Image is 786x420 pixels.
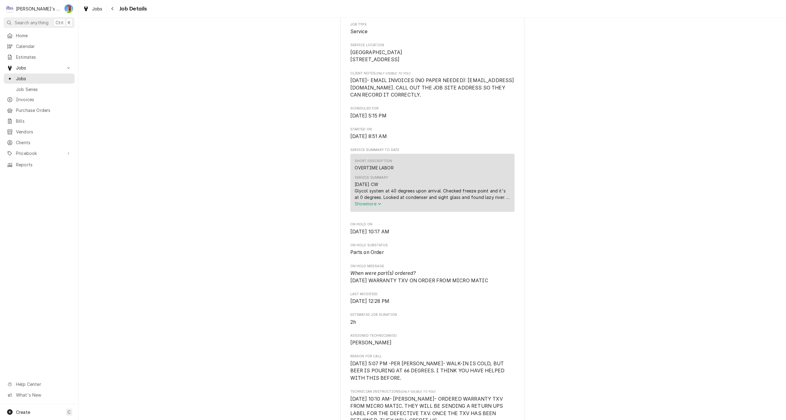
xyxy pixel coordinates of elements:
a: Go to Jobs [4,63,75,73]
div: Reason For Call [350,354,515,382]
span: Reason For Call [350,354,515,359]
span: Estimated Job Duration [350,319,515,326]
span: Client Notes [350,71,515,76]
a: Bills [4,116,75,126]
span: Estimated Job Duration [350,312,515,317]
span: [PERSON_NAME] [350,340,392,346]
div: GA [64,4,73,13]
span: On Hold On [350,228,515,236]
span: Jobs [16,65,62,71]
div: On Hold Message [350,264,515,284]
span: (Only Visible to You) [401,390,435,393]
div: [DATE] CW Glycol system at 40 degrees upon arrival. Checked freeze point and it's at 0 degrees. L... [355,181,510,200]
span: Purchase Orders [16,107,72,113]
span: [DATE] 8:51 AM [350,133,387,139]
span: Started On [350,133,515,140]
span: [DATE]- EMAIL INVOICES (NO PAPER NEEDED): [EMAIL_ADDRESS][DOMAIN_NAME]. CALL OUT THE JOB SITE ADD... [350,77,514,98]
span: Job Type [350,22,515,27]
span: On Hold SubStatus [350,243,515,248]
span: Home [16,32,72,39]
div: Estimated Job Duration [350,312,515,326]
span: Vendors [16,129,72,135]
a: Jobs [80,4,105,14]
span: [DATE] 5:07 PM -PER [PERSON_NAME]- WALK-IN IS COLD, BUT BEER IS POURING AT 66 DEGREES. I THINK YO... [350,361,506,381]
div: Job Type [350,22,515,35]
span: Invoices [16,96,72,103]
span: Pricebook [16,150,62,157]
span: Scheduled For [350,112,515,120]
span: Jobs [92,6,103,12]
span: Estimates [16,54,72,60]
a: Clients [4,137,75,148]
span: [DATE] 10:17 AM [350,229,389,235]
span: Job Series [16,86,72,93]
button: Navigate back [108,4,118,14]
span: [DATE] 5:15 PM [350,113,387,119]
div: [object Object] [350,71,515,99]
span: Bills [16,118,72,124]
a: Vendors [4,127,75,137]
button: Search anythingCtrlK [4,17,75,28]
span: Started On [350,127,515,132]
span: Create [16,410,30,415]
span: Last Modified [350,292,515,297]
span: [DATE] 12:28 PM [350,298,389,304]
span: Reason For Call [350,360,515,382]
div: Last Modified [350,292,515,305]
div: OVERTIME LABOR [355,164,394,171]
a: Go to What's New [4,390,75,400]
span: K [68,19,71,26]
span: Parts on Order [350,249,384,255]
span: [object Object] [350,77,515,99]
div: Assigned Technician(s) [350,333,515,347]
a: Job Series [4,84,75,94]
span: Assigned Technician(s) [350,333,515,338]
a: Estimates [4,52,75,62]
span: Service Location [350,43,515,48]
i: When were part(s) ordered? [350,270,416,276]
div: C [6,4,14,13]
span: On Hold Message [350,264,515,269]
a: Jobs [4,73,75,84]
div: Service Summary To Date [350,148,515,215]
span: Assigned Technician(s) [350,339,515,347]
span: Clients [16,139,72,146]
span: Search anything [15,19,49,26]
span: Service [350,29,368,34]
span: Last Modified [350,298,515,305]
a: Purchase Orders [4,105,75,115]
span: What's New [16,392,71,398]
button: Showmore [355,200,510,207]
span: [GEOGRAPHIC_DATA] [STREET_ADDRESS] [350,50,403,63]
div: Service Summary [350,154,515,215]
span: Show more [355,201,382,206]
span: Job Type [350,28,515,35]
span: 2h [350,319,356,325]
a: Reports [4,160,75,170]
span: Technician Instructions [350,389,515,394]
div: On Hold SubStatus [350,243,515,256]
span: Job Details [118,5,147,13]
div: Service Location [350,43,515,63]
span: On Hold On [350,222,515,227]
span: Reports [16,161,72,168]
div: Clay's Refrigeration's Avatar [6,4,14,13]
div: On Hold On [350,222,515,235]
span: On Hold SubStatus [350,249,515,256]
span: Ctrl [56,19,64,26]
div: Service Summary [355,175,388,180]
div: [PERSON_NAME]'s Refrigeration [16,6,61,12]
a: Go to Pricebook [4,148,75,158]
span: On Hold Message [350,270,515,284]
span: Help Center [16,381,71,387]
div: Started On [350,127,515,140]
span: Calendar [16,43,72,50]
a: Invoices [4,94,75,105]
div: Greg Austin's Avatar [64,4,73,13]
span: C [68,409,71,415]
span: Jobs [16,75,72,82]
span: Service Summary To Date [350,148,515,153]
a: Go to Help Center [4,379,75,389]
div: Scheduled For [350,106,515,119]
div: Short Description [355,159,392,164]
